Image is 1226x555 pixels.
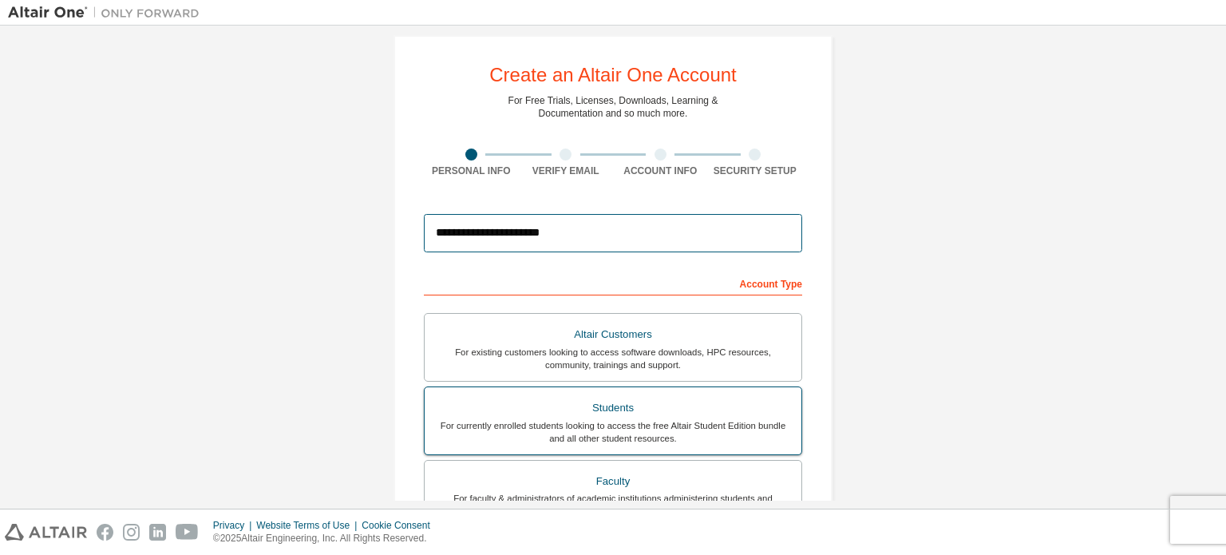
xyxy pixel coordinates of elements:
div: Privacy [213,519,256,532]
div: For existing customers looking to access software downloads, HPC resources, community, trainings ... [434,346,792,371]
div: Account Type [424,270,802,295]
div: Security Setup [708,165,803,177]
img: Altair One [8,5,208,21]
div: For faculty & administrators of academic institutions administering students and accessing softwa... [434,492,792,517]
div: Verify Email [519,165,614,177]
div: Account Info [613,165,708,177]
div: Students [434,397,792,419]
div: Personal Info [424,165,519,177]
img: instagram.svg [123,524,140,541]
div: For Free Trials, Licenses, Downloads, Learning & Documentation and so much more. [508,94,718,120]
div: Website Terms of Use [256,519,362,532]
div: Faculty [434,470,792,493]
img: youtube.svg [176,524,199,541]
div: Create an Altair One Account [489,65,737,85]
img: linkedin.svg [149,524,166,541]
img: altair_logo.svg [5,524,87,541]
div: For currently enrolled students looking to access the free Altair Student Edition bundle and all ... [434,419,792,445]
p: © 2025 Altair Engineering, Inc. All Rights Reserved. [213,532,440,545]
div: Cookie Consent [362,519,439,532]
img: facebook.svg [97,524,113,541]
div: Altair Customers [434,323,792,346]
